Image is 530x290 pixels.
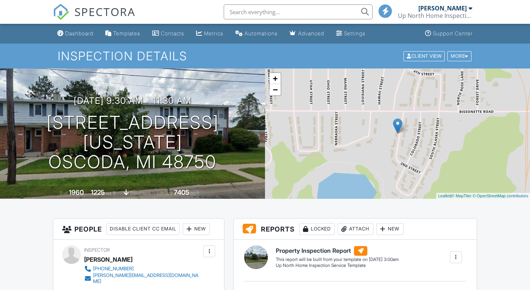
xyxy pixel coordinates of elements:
h6: Property Inspection Report [276,246,399,256]
div: Settings [344,30,365,36]
span: sq. ft. [106,190,116,196]
img: The Best Home Inspection Software - Spectora [53,4,69,20]
div: [PERSON_NAME] [84,254,132,265]
h3: People [53,219,224,240]
div: Up North Home Inspection Services LLC [398,12,472,19]
div: Client View [403,51,445,61]
div: 1960 [69,188,84,196]
a: Support Center [422,27,476,41]
div: More [447,51,472,61]
a: Contacts [149,27,187,41]
div: Up North Home Inspection Service Template [276,262,399,269]
div: Contacts [161,30,184,36]
a: Settings [333,27,368,41]
a: [PERSON_NAME][EMAIL_ADDRESS][DOMAIN_NAME] [84,273,201,284]
div: Disable Client CC Email [106,223,180,235]
a: Zoom out [269,84,281,95]
div: 7405 [174,188,189,196]
div: [PERSON_NAME][EMAIL_ADDRESS][DOMAIN_NAME] [93,273,201,284]
a: Leaflet [438,194,450,198]
span: SPECTORA [74,4,135,19]
div: Dashboard [65,30,93,36]
a: SPECTORA [53,10,135,26]
div: Attach [338,223,373,235]
a: Advanced [287,27,327,41]
div: New [376,223,403,235]
span: Lot Size [157,190,173,196]
span: Built [60,190,68,196]
div: Locked [299,223,335,235]
div: This report will be built from your template on [DATE] 3:00am [276,256,399,262]
div: New [183,223,210,235]
a: Metrics [193,27,226,41]
div: [PHONE_NUMBER] [93,266,134,272]
div: Metrics [204,30,223,36]
span: Inspector [84,247,110,253]
div: Advanced [298,30,324,36]
a: Automations (Basic) [232,27,281,41]
span: basement [130,190,150,196]
h3: Reports [234,219,477,240]
a: Zoom in [269,73,281,84]
input: Search everything... [224,4,373,19]
h1: Inspection Details [58,50,472,63]
div: Automations [245,30,278,36]
div: Support Center [433,30,473,36]
h3: [DATE] 9:30 am - 11:30 am [74,96,191,106]
a: Dashboard [54,27,96,41]
a: Templates [102,27,143,41]
div: Templates [113,30,140,36]
a: © MapTiler [451,194,472,198]
a: [PHONE_NUMBER] [84,265,201,273]
h1: [STREET_ADDRESS][US_STATE] Oscoda, MI 48750 [12,113,253,172]
div: | [436,193,530,199]
div: 1225 [91,188,105,196]
div: [PERSON_NAME] [418,4,467,12]
span: sq.ft. [191,190,200,196]
a: Client View [403,53,447,58]
a: © OpenStreetMap contributors [473,194,528,198]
